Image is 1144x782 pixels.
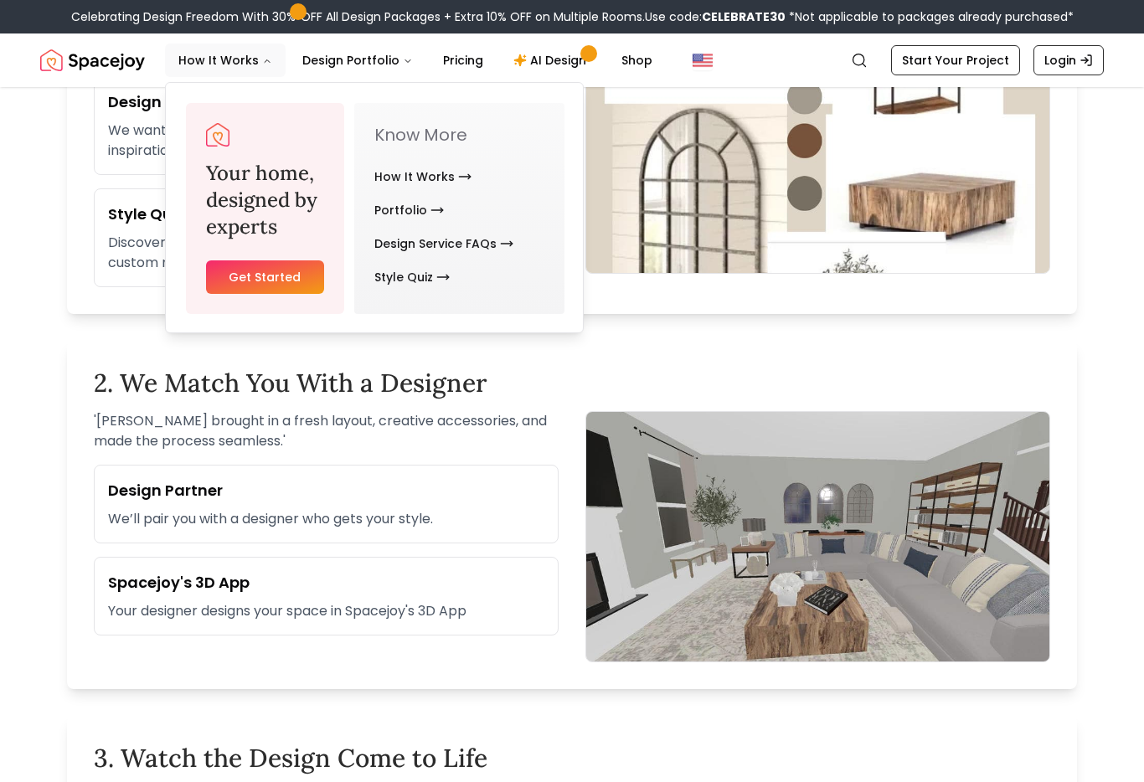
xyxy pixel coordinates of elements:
[108,601,544,621] p: Your designer designs your space in Spacejoy's 3D App
[430,44,497,77] a: Pricing
[94,368,1050,398] h2: 2. We Match You With a Designer
[289,44,426,77] button: Design Portfolio
[108,121,544,161] p: We want to know all about you, your vision, needs, design inspirations and preferences.
[165,44,286,77] button: How It Works
[71,8,1074,25] div: Celebrating Design Freedom With 30% OFF All Design Packages + Extra 10% OFF on Multiple Rooms.
[585,411,1050,662] img: 3D App Design
[702,8,786,25] b: CELEBRATE30
[94,411,559,451] p: ' [PERSON_NAME] brought in a fresh layout, creative accessories, and made the process seamless. '
[108,233,544,273] p: Discover your style in minutes - our designers use it to craft your custom moodboard.
[206,160,324,240] h3: Your home, designed by experts
[165,44,666,77] nav: Main
[374,160,472,193] a: How It Works
[374,227,513,260] a: Design Service FAQs
[374,260,450,294] a: Style Quiz
[374,193,444,227] a: Portfolio
[608,44,666,77] a: Shop
[108,90,544,114] h3: Design Brief
[108,479,544,502] h3: Design Partner
[108,571,544,594] h3: Spacejoy's 3D App
[40,33,1104,87] nav: Global
[891,45,1020,75] a: Start Your Project
[645,8,786,25] span: Use code:
[585,23,1050,274] img: Design brief form
[1033,45,1104,75] a: Login
[40,44,145,77] a: Spacejoy
[108,509,544,529] p: We’ll pair you with a designer who gets your style.
[206,123,229,147] img: Spacejoy Logo
[166,83,585,334] div: How It Works
[206,260,324,294] a: Get Started
[40,44,145,77] img: Spacejoy Logo
[500,44,605,77] a: AI Design
[206,123,229,147] a: Spacejoy
[108,203,544,226] h3: Style Quiz
[94,743,1050,773] h2: 3. Watch the Design Come to Life
[786,8,1074,25] span: *Not applicable to packages already purchased*
[374,123,544,147] p: Know More
[693,50,713,70] img: United States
